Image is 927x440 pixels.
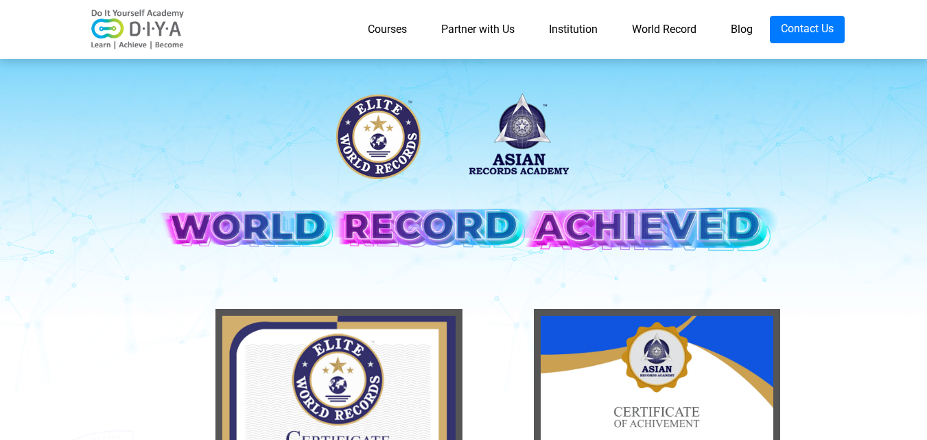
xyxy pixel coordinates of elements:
a: Blog [714,16,770,43]
a: Courses [351,16,424,43]
a: World Record [615,16,714,43]
a: Partner with Us [424,16,532,43]
a: Institution [532,16,615,43]
img: banner-desk.png [148,82,779,286]
img: logo-v2.png [83,9,193,50]
a: Contact Us [770,16,845,43]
